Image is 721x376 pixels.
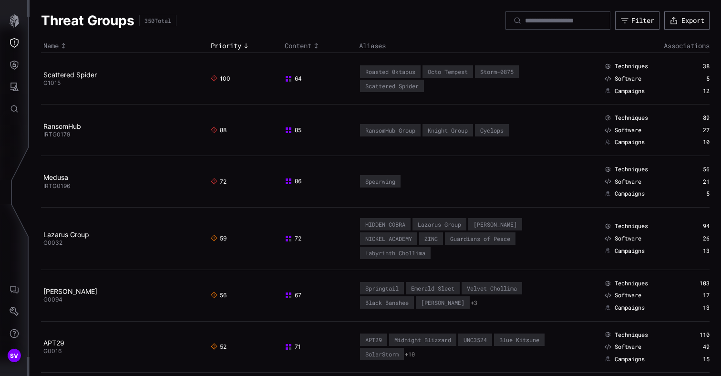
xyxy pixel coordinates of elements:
[43,230,89,239] a: Lazarus Group
[211,42,241,50] span: Priority
[615,166,648,173] span: Techniques
[474,221,517,228] div: [PERSON_NAME]
[615,87,645,95] span: Campaigns
[680,343,710,351] div: 49
[664,11,710,30] button: Export
[43,347,62,355] span: G0016
[365,221,405,228] div: HIDDEN COBRA
[680,247,710,255] div: 13
[615,292,641,299] span: Software
[41,12,134,29] h1: Threat Groups
[211,126,227,134] span: 88
[680,280,710,287] div: 103
[480,127,504,134] div: Cyclops
[211,343,227,351] span: 52
[680,222,710,230] div: 94
[285,42,311,50] span: Content
[680,292,710,299] div: 17
[680,138,710,146] div: 10
[43,239,62,246] span: G0032
[365,250,425,256] div: Labyrinth Chollima
[394,336,451,343] div: Midnight Blizzard
[615,222,648,230] span: Techniques
[43,339,64,347] a: APT29
[615,280,648,287] span: Techniques
[615,11,659,30] button: Filter
[211,235,227,242] span: 59
[43,71,97,79] a: Scattered Spider
[680,331,710,339] div: 110
[615,235,641,242] span: Software
[411,285,454,292] div: Emerald Sleet
[211,42,280,50] div: Toggle sort direction
[43,296,62,303] span: G0094
[365,127,415,134] div: RansomHub Group
[10,351,19,361] span: SV
[365,178,395,185] div: Spearwing
[43,42,206,50] div: Toggle sort direction
[418,221,461,228] div: Lazarus Group
[144,18,171,23] div: 350 Total
[43,131,70,138] span: IRTG0179
[680,63,710,70] div: 38
[365,235,412,242] div: NICKEL ACADEMY
[285,343,301,351] span: 71
[450,235,510,242] div: Guardians of Peace
[615,126,641,134] span: Software
[428,127,468,134] div: Knight Group
[631,16,654,25] div: Filter
[365,68,415,75] div: Roasted 0ktapus
[43,122,81,130] a: RansomHub
[285,178,301,185] span: 86
[615,178,641,186] span: Software
[365,351,399,357] div: SolarStorm
[467,285,517,292] div: Velvet Chollima
[615,343,641,351] span: Software
[285,292,301,299] span: 67
[615,190,645,198] span: Campaigns
[480,68,514,75] div: Storm-0875
[615,355,645,363] span: Campaigns
[0,345,28,366] button: SV
[615,331,648,339] span: Techniques
[211,292,227,299] span: 56
[615,304,645,312] span: Campaigns
[680,75,710,83] div: 5
[680,235,710,242] div: 26
[615,138,645,146] span: Campaigns
[680,178,710,186] div: 21
[365,83,419,89] div: Scattered Spider
[428,68,468,75] div: Octo Tempest
[43,182,70,189] span: IRTG0196
[285,126,301,134] span: 85
[615,63,648,70] span: Techniques
[680,304,710,312] div: 13
[365,299,409,306] div: Black Banshee
[285,42,354,50] div: Toggle sort direction
[365,336,382,343] div: APT29
[424,235,438,242] div: ZINC
[615,114,648,122] span: Techniques
[365,285,399,292] div: Springtail
[579,39,710,53] th: Associations
[357,39,579,53] th: Aliases
[285,75,302,83] span: 64
[463,336,487,343] div: UNC3524
[680,355,710,363] div: 15
[499,336,539,343] div: Blue Kitsune
[405,351,415,358] button: +10
[680,87,710,95] div: 12
[285,235,301,242] span: 72
[43,173,68,181] a: Medusa
[211,178,227,186] span: 72
[680,126,710,134] div: 27
[680,166,710,173] div: 56
[211,75,230,83] span: 100
[43,287,97,295] a: [PERSON_NAME]
[615,75,641,83] span: Software
[680,190,710,198] div: 5
[43,79,61,86] span: G1015
[680,114,710,122] div: 89
[471,299,477,307] button: +3
[615,247,645,255] span: Campaigns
